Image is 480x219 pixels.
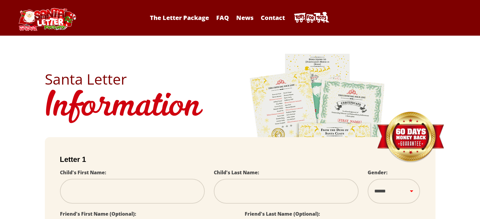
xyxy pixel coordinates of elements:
[213,14,232,22] a: FAQ
[258,14,288,22] a: Contact
[368,169,388,176] label: Gender:
[376,111,445,163] img: Money Back Guarantee
[45,86,435,128] h1: Information
[245,211,320,217] label: Friend's Last Name (Optional):
[45,72,435,86] h2: Santa Letter
[147,14,212,22] a: The Letter Package
[60,211,136,217] label: Friend's First Name (Optional):
[60,169,106,176] label: Child's First Name:
[60,155,420,164] h2: Letter 1
[17,8,77,31] img: Santa Letter Logo
[233,14,257,22] a: News
[214,169,259,176] label: Child's Last Name:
